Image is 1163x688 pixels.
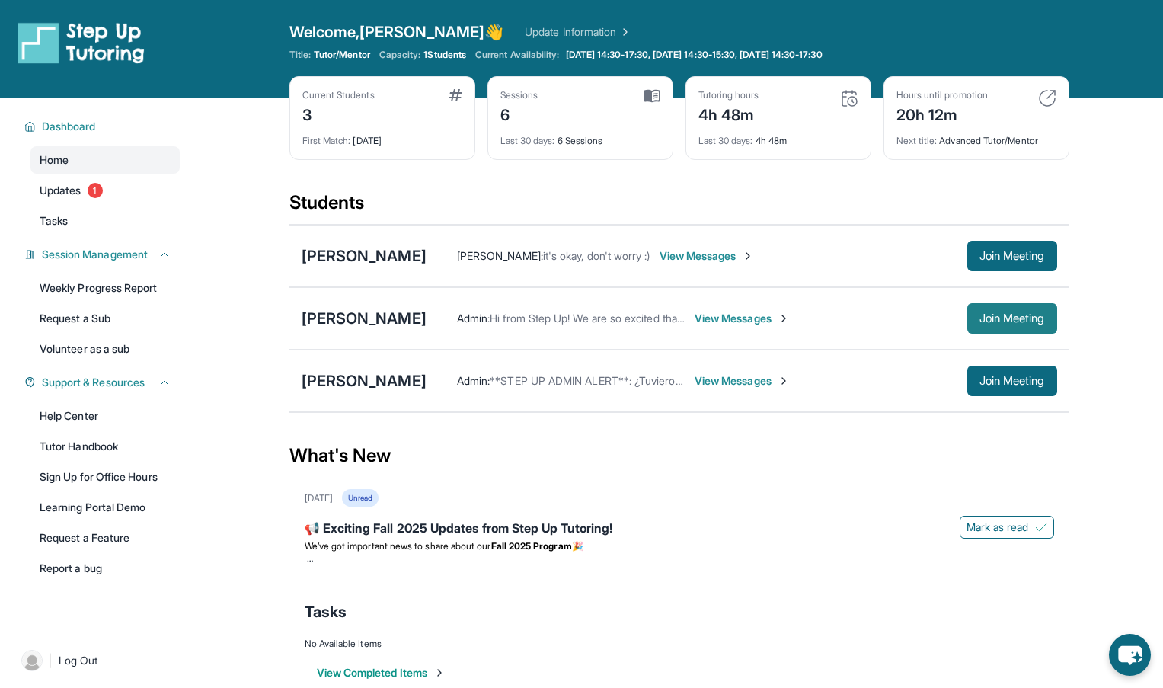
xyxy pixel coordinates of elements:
[979,376,1045,386] span: Join Meeting
[967,520,1029,535] span: Mark as read
[302,89,375,101] div: Current Students
[302,135,351,146] span: First Match :
[314,49,370,61] span: Tutor/Mentor
[457,249,543,262] span: [PERSON_NAME] :
[742,250,754,262] img: Chevron-Right
[644,89,660,103] img: card
[840,89,858,107] img: card
[967,241,1057,271] button: Join Meeting
[778,375,790,387] img: Chevron-Right
[30,335,180,363] a: Volunteer as a sub
[457,374,490,387] span: Admin :
[15,644,180,677] a: |Log Out
[423,49,466,61] span: 1 Students
[500,101,538,126] div: 6
[302,245,427,267] div: [PERSON_NAME]
[36,375,171,390] button: Support & Resources
[49,651,53,670] span: |
[572,540,583,552] span: 🎉
[960,516,1054,539] button: Mark as read
[289,21,504,43] span: Welcome, [PERSON_NAME] 👋
[543,249,650,262] span: it's okay, don't worry :)
[36,119,171,134] button: Dashboard
[616,24,631,40] img: Chevron Right
[317,665,446,680] button: View Completed Items
[42,119,96,134] span: Dashboard
[698,135,753,146] span: Last 30 days :
[500,89,538,101] div: Sessions
[525,24,631,40] a: Update Information
[500,126,660,147] div: 6 Sessions
[18,21,145,64] img: logo
[30,274,180,302] a: Weekly Progress Report
[379,49,421,61] span: Capacity:
[30,524,180,552] a: Request a Feature
[305,638,1054,650] div: No Available Items
[896,101,988,126] div: 20h 12m
[896,126,1056,147] div: Advanced Tutor/Mentor
[660,248,755,264] span: View Messages
[30,305,180,332] a: Request a Sub
[302,370,427,392] div: [PERSON_NAME]
[698,89,759,101] div: Tutoring hours
[30,146,180,174] a: Home
[778,312,790,325] img: Chevron-Right
[1038,89,1056,107] img: card
[305,601,347,622] span: Tasks
[305,519,1054,540] div: 📢 Exciting Fall 2025 Updates from Step Up Tutoring!
[30,433,180,460] a: Tutor Handbook
[967,303,1057,334] button: Join Meeting
[457,312,490,325] span: Admin :
[967,366,1057,396] button: Join Meeting
[698,126,858,147] div: 4h 48m
[342,489,379,507] div: Unread
[1035,521,1047,533] img: Mark as read
[289,49,311,61] span: Title:
[40,152,69,168] span: Home
[42,247,148,262] span: Session Management
[40,213,68,229] span: Tasks
[88,183,103,198] span: 1
[896,135,938,146] span: Next title :
[302,126,462,147] div: [DATE]
[30,494,180,521] a: Learning Portal Demo
[979,251,1045,261] span: Join Meeting
[42,375,145,390] span: Support & Resources
[695,373,790,389] span: View Messages
[30,555,180,582] a: Report a bug
[302,101,375,126] div: 3
[59,653,98,668] span: Log Out
[563,49,826,61] a: [DATE] 14:30-17:30, [DATE] 14:30-15:30, [DATE] 14:30-17:30
[475,49,559,61] span: Current Availability:
[302,308,427,329] div: [PERSON_NAME]
[305,492,333,504] div: [DATE]
[698,101,759,126] div: 4h 48m
[30,463,180,491] a: Sign Up for Office Hours
[36,247,171,262] button: Session Management
[30,177,180,204] a: Updates1
[979,314,1045,323] span: Join Meeting
[289,422,1069,489] div: What's New
[40,183,81,198] span: Updates
[305,540,491,552] span: We’ve got important news to share about our
[896,89,988,101] div: Hours until promotion
[695,311,790,326] span: View Messages
[1109,634,1151,676] button: chat-button
[491,540,572,552] strong: Fall 2025 Program
[289,190,1069,224] div: Students
[30,402,180,430] a: Help Center
[30,207,180,235] a: Tasks
[500,135,555,146] span: Last 30 days :
[21,650,43,671] img: user-img
[449,89,462,101] img: card
[566,49,823,61] span: [DATE] 14:30-17:30, [DATE] 14:30-15:30, [DATE] 14:30-17:30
